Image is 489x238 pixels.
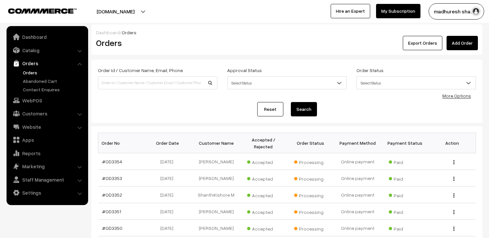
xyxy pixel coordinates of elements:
a: Orders [21,69,86,76]
a: Marketing [8,160,86,172]
td: ShanthiKishore M [193,186,240,203]
span: Processing [294,207,327,216]
a: #OD3354 [102,159,122,164]
a: Catalog [8,44,86,56]
div: / [96,29,478,36]
a: Website [8,121,86,133]
td: [PERSON_NAME] [193,153,240,170]
td: Online payment [334,153,382,170]
span: Select Status [357,77,476,89]
span: Paid [389,190,421,199]
span: Accepted [247,207,280,216]
a: Abandoned Cart [21,78,86,84]
span: Processing [294,190,327,199]
th: Action [429,133,476,153]
a: #OD3352 [102,192,122,198]
button: Export Orders [403,36,442,50]
span: Select Status [227,76,347,89]
img: user [471,7,481,16]
span: Select Status [356,76,476,89]
input: Order Id / Customer Name / Customer Email / Customer Phone [98,76,217,89]
a: Reports [8,147,86,159]
th: Order Status [287,133,334,153]
span: Accepted [247,157,280,166]
label: Order Status [356,67,384,74]
span: Paid [389,207,421,216]
a: Customers [8,108,86,119]
span: Accepted [247,174,280,182]
img: Menu [453,227,454,231]
a: #OD3353 [102,175,122,181]
td: Online payment [334,203,382,220]
a: #OD3351 [102,209,121,214]
button: madhuresh sha… [429,3,484,20]
img: Menu [453,177,454,181]
label: Approval Status [227,67,262,74]
td: Online payment [334,186,382,203]
img: COMMMERCE [8,8,77,13]
img: Menu [453,193,454,198]
td: Online payment [334,170,382,186]
a: My Subscription [376,4,420,18]
th: Order Date [145,133,193,153]
td: [PERSON_NAME] [193,170,240,186]
td: Online payment [334,220,382,236]
a: Hire an Expert [331,4,370,18]
a: #OD3350 [102,225,122,231]
span: Accepted [247,190,280,199]
span: Processing [294,157,327,166]
th: Payment Status [381,133,429,153]
h2: Orders [96,38,217,48]
span: Processing [294,174,327,182]
button: Search [291,102,317,116]
span: Orders [122,30,136,35]
a: Orders [8,57,86,69]
img: Menu [453,210,454,214]
span: Paid [389,157,421,166]
a: More Options [442,93,471,98]
th: Accepted / Rejected [240,133,287,153]
a: WebPOS [8,95,86,106]
span: Paid [389,224,421,232]
th: Payment Method [334,133,382,153]
td: [PERSON_NAME] [193,220,240,236]
a: Dashboard [8,31,86,43]
a: Staff Management [8,174,86,186]
th: Order No [98,133,146,153]
span: Select Status [228,77,346,89]
a: Reset [257,102,283,116]
td: [DATE] [145,220,193,236]
a: Add Order [447,36,478,50]
th: Customer Name [193,133,240,153]
img: Menu [453,160,454,164]
td: [PERSON_NAME] [193,203,240,220]
span: Processing [294,224,327,232]
a: COMMMERCE [8,7,65,14]
label: Order Id / Customer Name, Email, Phone [98,67,183,74]
td: [DATE] [145,153,193,170]
a: Settings [8,187,86,199]
a: Dashboard [96,30,120,35]
td: [DATE] [145,170,193,186]
span: Accepted [247,224,280,232]
td: [DATE] [145,186,193,203]
a: Apps [8,134,86,146]
a: Contact Enquires [21,86,86,93]
td: [DATE] [145,203,193,220]
span: Paid [389,174,421,182]
button: [DOMAIN_NAME] [74,3,157,20]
